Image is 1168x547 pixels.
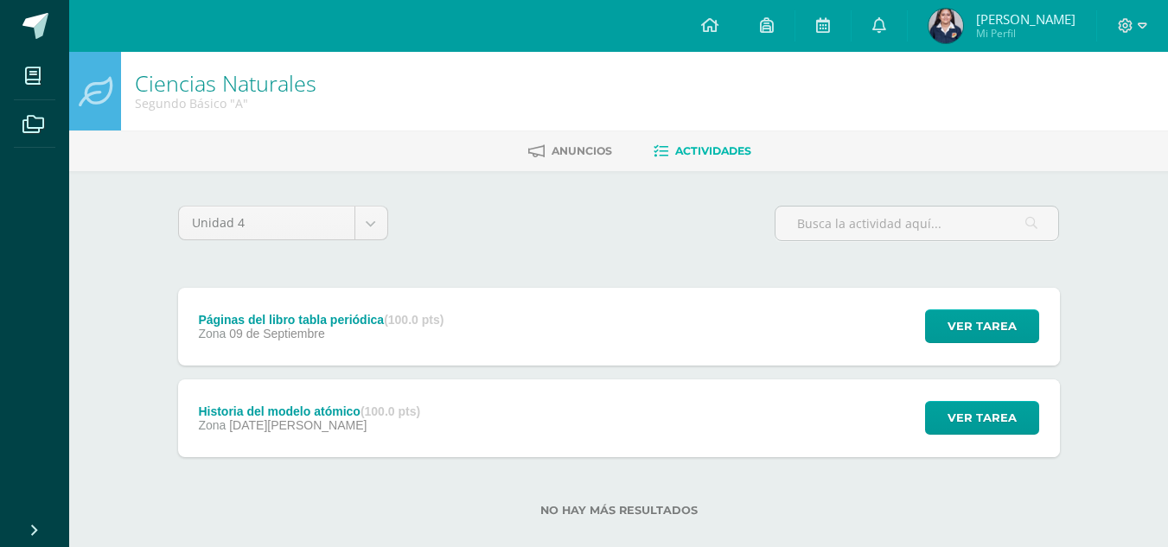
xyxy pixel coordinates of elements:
[925,401,1039,435] button: Ver tarea
[929,9,963,43] img: 3bf79b4433800b1eb0624b45d0a1ce29.png
[675,144,751,157] span: Actividades
[976,10,1075,28] span: [PERSON_NAME]
[198,418,226,432] span: Zona
[654,137,751,165] a: Actividades
[198,404,420,418] div: Historia del modelo atómico
[135,95,316,111] div: Segundo Básico 'A'
[135,71,316,95] h1: Ciencias Naturales
[775,207,1058,240] input: Busca la actividad aquí...
[361,404,420,418] strong: (100.0 pts)
[552,144,612,157] span: Anuncios
[229,327,325,340] span: 09 de Septiembre
[948,310,1017,342] span: Ver tarea
[384,313,444,327] strong: (100.0 pts)
[198,313,444,327] div: Páginas del libro tabla periódica
[179,207,387,239] a: Unidad 4
[198,327,226,340] span: Zona
[976,26,1075,41] span: Mi Perfil
[229,418,367,432] span: [DATE][PERSON_NAME]
[948,402,1017,434] span: Ver tarea
[528,137,612,165] a: Anuncios
[178,504,1060,517] label: No hay más resultados
[192,207,341,239] span: Unidad 4
[925,309,1039,343] button: Ver tarea
[135,68,316,98] a: Ciencias Naturales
